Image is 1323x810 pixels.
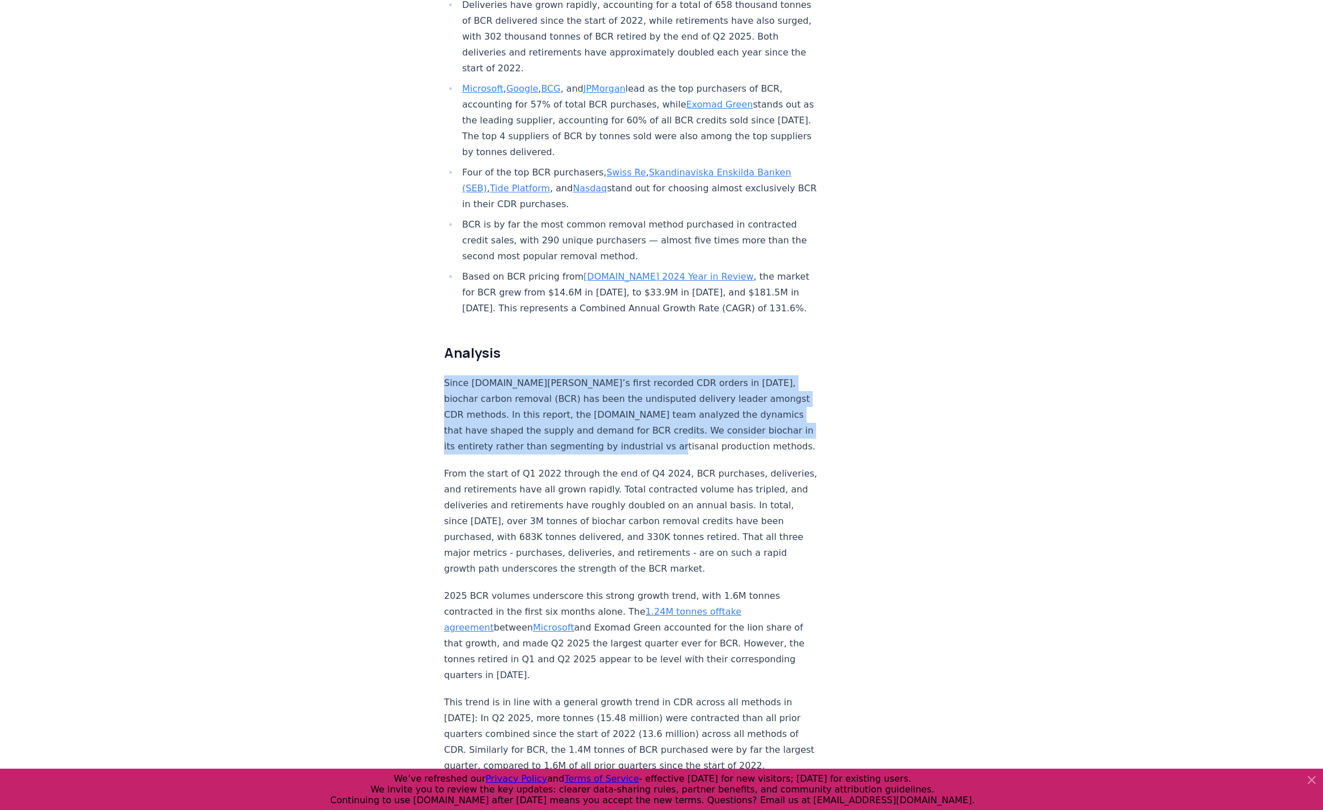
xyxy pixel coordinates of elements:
a: [DOMAIN_NAME] 2024 Year in Review [583,271,753,282]
a: Microsoft [533,622,574,633]
li: , , , and lead as the top purchasers of BCR, accounting for 57% of total BCR purchases, while sta... [459,81,819,160]
a: Tide Platform [490,183,550,194]
li: BCR is by far the most common removal method purchased in contracted credit sales, with 290 uniqu... [459,217,819,264]
li: Four of the top BCR purchasers, , , , and stand out for choosing almost exclusively BCR in their ... [459,165,819,212]
a: Nasdaq [573,183,607,194]
a: Exomad Green [686,99,753,110]
p: From the start of Q1 2022 through the end of Q4 2024, BCR purchases, deliveries, and retirements ... [444,466,819,577]
a: Microsoft [462,83,503,94]
p: This trend is in line with a general growth trend in CDR across all methods in [DATE]: In Q2 2025... [444,695,819,774]
a: Swiss Re [607,167,646,178]
a: JPMorgan [583,83,625,94]
p: Since [DOMAIN_NAME][PERSON_NAME]’s first recorded CDR orders in [DATE], biochar carbon removal (B... [444,375,819,455]
a: BCG [541,83,560,94]
h2: Analysis [444,344,819,362]
a: Google [506,83,538,94]
p: 2025 BCR volumes underscore this strong growth trend, with 1.6M tonnes contracted in the first si... [444,588,819,683]
li: Based on BCR pricing from , the market for BCR grew from $14.6M in [DATE], to $33.9M in [DATE], a... [459,269,819,316]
